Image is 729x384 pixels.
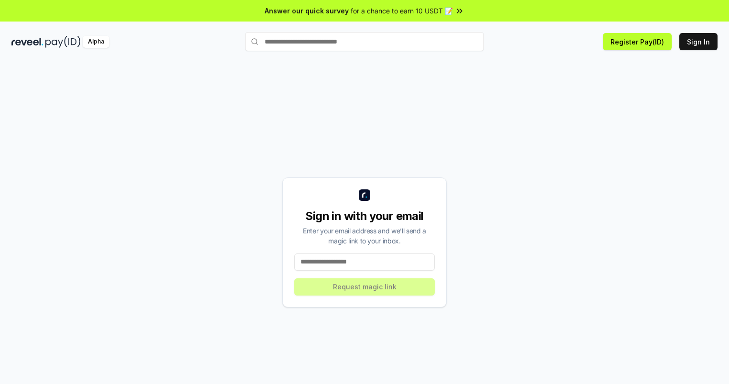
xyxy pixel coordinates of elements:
button: Register Pay(ID) [603,33,672,50]
img: reveel_dark [11,36,43,48]
div: Enter your email address and we’ll send a magic link to your inbox. [294,226,435,246]
img: pay_id [45,36,81,48]
span: for a chance to earn 10 USDT 📝 [351,6,453,16]
div: Sign in with your email [294,208,435,224]
span: Answer our quick survey [265,6,349,16]
button: Sign In [679,33,718,50]
div: Alpha [83,36,109,48]
img: logo_small [359,189,370,201]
